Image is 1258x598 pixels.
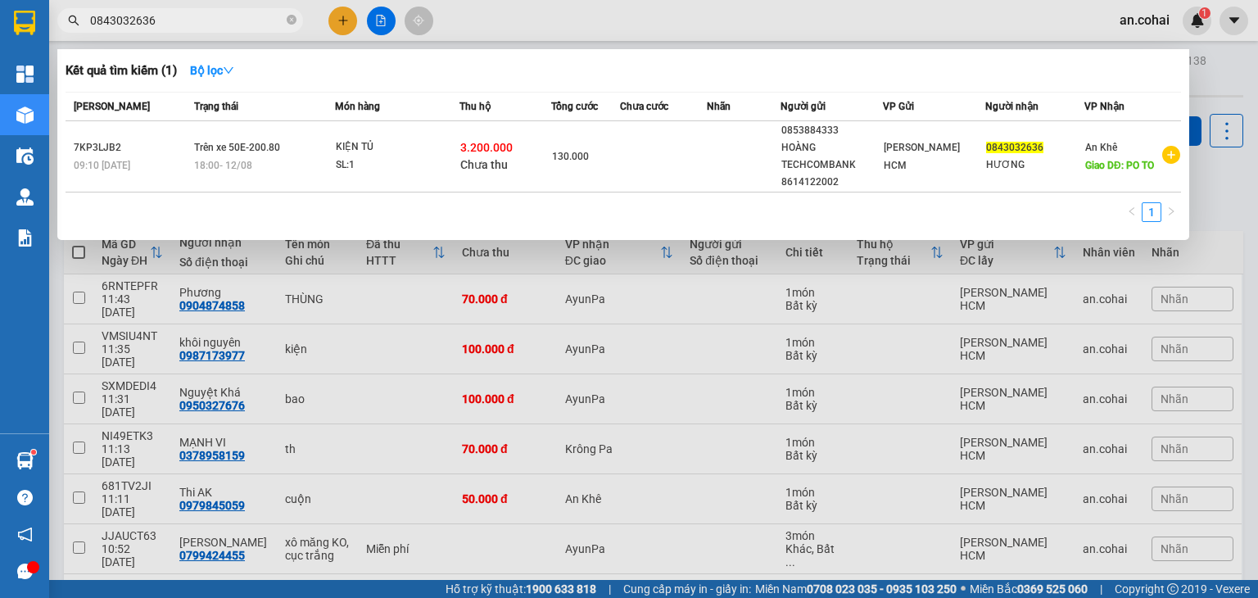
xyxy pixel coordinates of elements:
span: notification [17,527,33,542]
span: Thu hộ [459,101,491,112]
span: Tổng cước [551,101,598,112]
span: 18:00 - 12/08 [194,160,252,171]
img: logo-vxr [14,11,35,35]
strong: Bộ lọc [190,64,234,77]
sup: 1 [31,450,36,455]
img: warehouse-icon [16,106,34,124]
span: 130.000 [552,151,589,162]
input: Tìm tên, số ĐT hoặc mã đơn [90,11,283,29]
span: message [17,564,33,579]
span: left [1127,206,1137,216]
div: SL: 1 [336,156,459,174]
li: Next Page [1161,202,1181,222]
span: 09:10 [DATE] [74,160,130,171]
span: search [68,15,79,26]
span: Chưa thu [460,158,508,171]
img: warehouse-icon [16,188,34,206]
img: warehouse-icon [16,452,34,469]
a: 1 [1143,203,1161,221]
span: down [223,65,234,76]
span: [PERSON_NAME] HCM [884,142,960,171]
span: Trạng thái [194,101,238,112]
li: 1 [1142,202,1161,222]
img: dashboard-icon [16,66,34,83]
span: Nhãn [707,101,731,112]
span: Trên xe 50E-200.80 [194,142,280,153]
button: right [1161,202,1181,222]
div: KIỆN TỦ [336,138,459,156]
div: HOÀNG TECHCOMBANK 8614122002 [781,139,882,191]
span: Chưa cước [620,101,668,112]
span: [PERSON_NAME] [74,101,150,112]
span: An Khê [1085,142,1117,153]
img: warehouse-icon [16,147,34,165]
span: VP Nhận [1084,101,1125,112]
img: solution-icon [16,229,34,247]
span: 3.200.000 [460,141,513,154]
span: Người nhận [985,101,1039,112]
span: close-circle [287,15,296,25]
span: Món hàng [335,101,380,112]
div: HƯƠNG [986,156,1084,174]
span: Giao DĐ: PO TO [1085,160,1154,171]
div: 0853884333 [781,122,882,139]
span: 0843032636 [986,142,1043,153]
span: right [1166,206,1176,216]
li: Previous Page [1122,202,1142,222]
button: Bộ lọcdown [177,57,247,84]
h3: Kết quả tìm kiếm ( 1 ) [66,62,177,79]
button: left [1122,202,1142,222]
span: Người gửi [781,101,826,112]
div: 7KP3LJB2 [74,139,189,156]
span: VP Gửi [883,101,914,112]
span: close-circle [287,13,296,29]
span: plus-circle [1162,146,1180,164]
span: question-circle [17,490,33,505]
